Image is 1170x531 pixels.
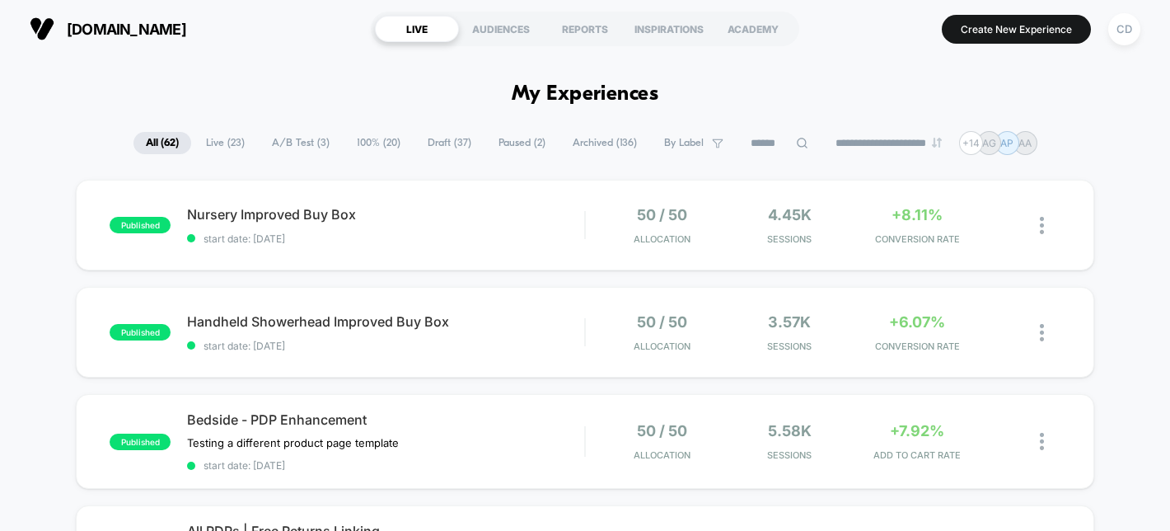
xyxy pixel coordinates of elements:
span: Allocation [634,341,690,352]
span: A/B Test ( 3 ) [260,132,342,154]
span: Testing a different product page template [187,436,399,449]
img: close [1040,324,1044,341]
span: Sessions [730,341,849,352]
span: ADD TO CART RATE [858,449,977,461]
button: CD [1103,12,1145,46]
div: REPORTS [543,16,627,42]
h1: My Experiences [512,82,659,106]
span: +7.92% [890,422,944,439]
span: Bedside - PDP Enhancement [187,411,584,428]
span: Nursery Improved Buy Box [187,206,584,223]
button: [DOMAIN_NAME] [25,16,191,42]
span: [DOMAIN_NAME] [67,21,186,38]
img: Visually logo [30,16,54,41]
span: All ( 62 ) [133,132,191,154]
span: Paused ( 2 ) [486,132,558,154]
span: Draft ( 37 ) [415,132,484,154]
span: Sessions [730,233,849,245]
span: 50 / 50 [637,422,687,439]
div: LIVE [375,16,459,42]
button: Create New Experience [942,15,1091,44]
span: +6.07% [889,313,945,331]
p: AA [1018,137,1032,149]
p: AP [1000,137,1013,149]
span: 50 / 50 [637,313,687,331]
span: Live ( 23 ) [194,132,257,154]
span: Handheld Showerhead Improved Buy Box [187,313,584,330]
span: 50 / 50 [637,206,687,223]
span: 4.45k [768,206,812,223]
span: 100% ( 20 ) [344,132,413,154]
span: start date: [DATE] [187,233,584,245]
span: CONVERSION RATE [858,233,977,245]
span: Allocation [634,449,690,461]
div: ACADEMY [711,16,795,42]
span: Allocation [634,233,690,245]
span: Archived ( 136 ) [560,132,649,154]
span: published [110,217,171,233]
span: 5.58k [768,422,812,439]
span: published [110,324,171,341]
div: CD [1108,13,1140,45]
span: 3.57k [768,313,811,331]
img: end [932,138,942,148]
span: By Label [664,137,704,149]
img: close [1040,433,1044,450]
span: start date: [DATE] [187,459,584,472]
div: + 14 [959,131,983,155]
span: published [110,434,171,450]
div: INSPIRATIONS [627,16,711,42]
span: start date: [DATE] [187,340,584,352]
img: close [1040,217,1044,234]
span: Sessions [730,449,849,461]
span: CONVERSION RATE [858,341,977,352]
span: +8.11% [892,206,943,223]
div: AUDIENCES [459,16,543,42]
p: AG [982,137,996,149]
